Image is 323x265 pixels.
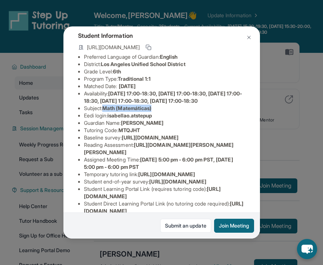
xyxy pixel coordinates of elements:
button: Join Meeting [214,219,254,233]
span: Los Angeles Unified School District [101,61,185,67]
li: Availability: [84,90,245,105]
span: Traditional 1:1 [118,76,151,82]
span: [URL][DOMAIN_NAME] [138,171,195,177]
button: Copy link [144,43,153,52]
span: isabellao.atstepup [107,112,152,119]
li: Grade Level: [84,68,245,75]
li: Assigned Meeting Time : [84,156,245,171]
span: [DATE] [119,83,136,89]
span: Math (Matemáticas) [102,105,151,111]
span: [PERSON_NAME] [121,120,164,126]
h4: Student Information [78,31,245,40]
li: Guardian Name : [84,119,245,127]
span: [URL][DOMAIN_NAME] [149,178,206,185]
li: Subject : [84,105,245,112]
span: [URL][DOMAIN_NAME][PERSON_NAME][PERSON_NAME] [84,142,234,155]
span: 6th [113,68,121,75]
span: [URL][DOMAIN_NAME] [122,134,179,141]
li: Eedi login : [84,112,245,119]
span: MTQJHT [118,127,140,133]
span: [URL][DOMAIN_NAME] [87,44,140,51]
li: Baseline survey : [84,134,245,141]
li: Student end-of-year survey : [84,178,245,185]
li: Tutoring Code : [84,127,245,134]
span: [DATE] 5:00 pm - 6:00 pm PST, [DATE] 5:00 pm - 6:00 pm PST [84,156,233,170]
button: chat-button [297,239,317,259]
a: Submit an update [160,219,211,233]
img: Close Icon [246,35,252,40]
span: English [160,54,178,60]
li: Student Learning Portal Link (requires tutoring code) : [84,185,245,200]
span: [DATE] 17:00-18:30, [DATE] 17:00-18:30, [DATE] 17:00-18:30, [DATE] 17:00-18:30, [DATE] 17:00-18:30 [84,90,242,104]
li: Preferred Language of Guardian: [84,53,245,61]
li: Reading Assessment : [84,141,245,156]
li: District: [84,61,245,68]
li: Student Direct Learning Portal Link (no tutoring code required) : [84,200,245,215]
li: Temporary tutoring link : [84,171,245,178]
li: Program Type: [84,75,245,83]
li: Matched Date: [84,83,245,90]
